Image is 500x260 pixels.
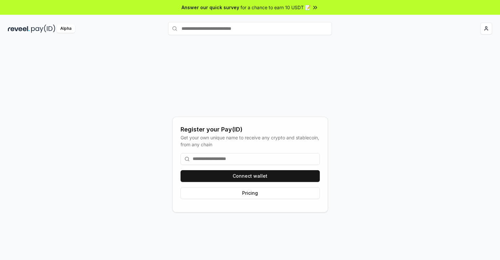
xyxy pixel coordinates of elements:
button: Connect wallet [181,170,320,182]
span: for a chance to earn 10 USDT 📝 [240,4,311,11]
button: Pricing [181,187,320,199]
div: Get your own unique name to receive any crypto and stablecoin, from any chain [181,134,320,148]
img: reveel_dark [8,25,30,33]
img: pay_id [31,25,55,33]
span: Answer our quick survey [182,4,239,11]
div: Register your Pay(ID) [181,125,320,134]
div: Alpha [57,25,75,33]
